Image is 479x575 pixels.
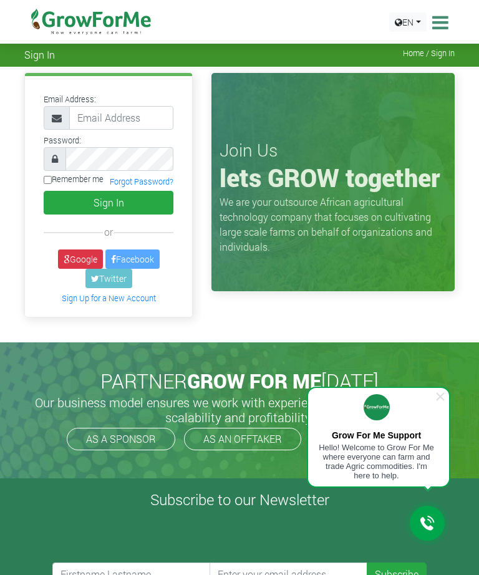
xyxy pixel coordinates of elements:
a: Google [58,249,103,269]
h4: Subscribe to our Newsletter [16,491,463,509]
input: Email Address [69,106,173,130]
div: Grow For Me Support [317,430,435,440]
h5: Our business model ensures we work with experienced farmers to promote scalability and profitabil... [27,395,452,425]
h3: Join Us [220,140,447,161]
a: EN [389,12,427,32]
h2: PARTNER [DATE] [29,369,450,393]
h1: lets GROW together [220,163,447,193]
iframe: reCAPTCHA [52,514,242,563]
a: AS A SPONSOR [67,428,175,450]
span: GROW FOR ME [187,367,321,394]
div: or [44,225,173,239]
label: Password: [44,135,81,147]
a: Forgot Password? [110,176,173,186]
a: AS AN OFFTAKER [184,428,301,450]
div: Hello! Welcome to Grow For Me where everyone can farm and trade Agric commodities. I'm here to help. [317,443,435,480]
button: Sign In [44,191,173,215]
input: Remember me [44,176,52,184]
span: Home / Sign In [403,49,455,58]
label: Email Address: [44,94,96,105]
p: We are your outsource African agricultural technology company that focuses on cultivating large s... [220,195,447,254]
a: Sign Up for a New Account [62,293,156,303]
span: Sign In [24,49,55,60]
label: Remember me [44,173,104,185]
